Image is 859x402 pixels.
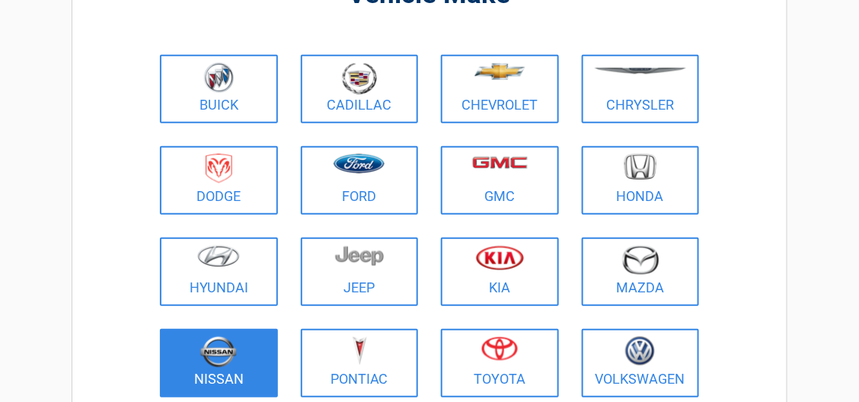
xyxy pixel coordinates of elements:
[160,146,278,215] a: Dodge
[441,238,559,306] a: Kia
[197,245,240,267] img: hyundai
[582,146,700,215] a: Honda
[474,63,525,80] img: chevrolet
[206,154,232,183] img: dodge
[352,337,367,365] img: pontiac
[301,329,419,397] a: Pontiac
[342,62,377,94] img: cadillac
[625,337,655,366] img: volkswagen
[301,238,419,306] a: Jeep
[481,337,518,361] img: toyota
[594,68,687,75] img: chrysler
[582,238,700,306] a: Mazda
[472,156,528,169] img: gmc
[301,55,419,123] a: Cadillac
[582,55,700,123] a: Chrysler
[621,245,659,275] img: mazda
[476,245,524,270] img: kia
[582,329,700,397] a: Volkswagen
[334,154,385,174] img: ford
[335,245,384,266] img: jeep
[160,238,278,306] a: Hyundai
[200,337,237,368] img: nissan
[204,62,234,93] img: buick
[160,55,278,123] a: Buick
[441,146,559,215] a: GMC
[441,55,559,123] a: Chevrolet
[160,329,278,397] a: Nissan
[624,154,656,180] img: honda
[301,146,419,215] a: Ford
[441,329,559,397] a: Toyota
